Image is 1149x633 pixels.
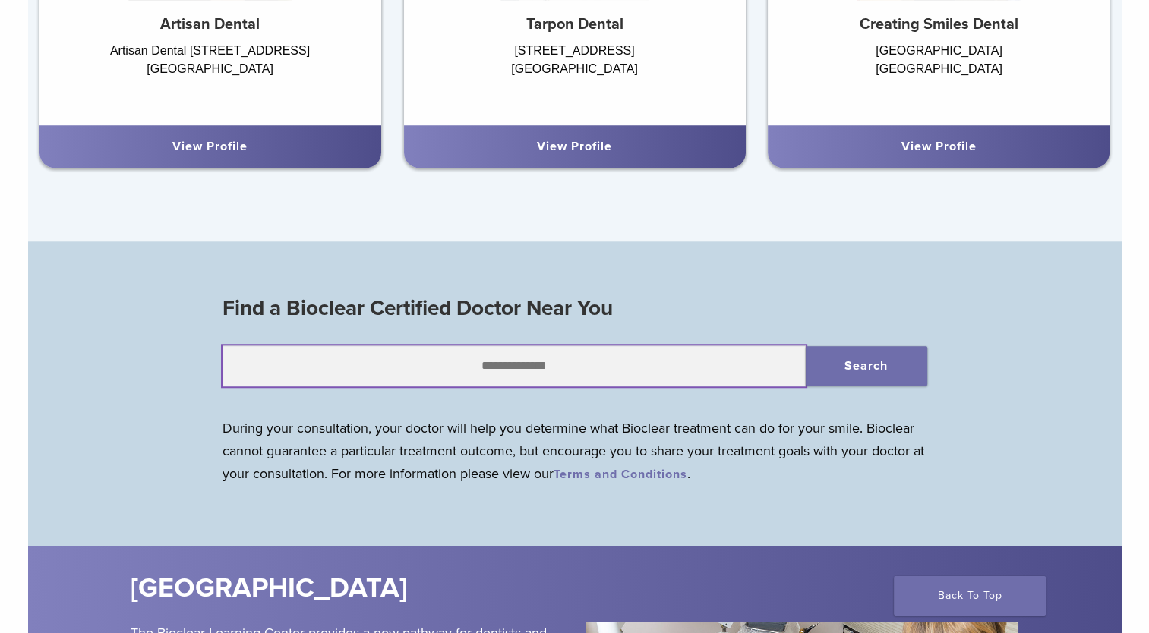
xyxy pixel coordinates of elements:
[554,467,687,482] a: Terms and Conditions
[806,346,927,386] button: Search
[403,42,745,110] div: [STREET_ADDRESS] [GEOGRAPHIC_DATA]
[172,139,248,154] a: View Profile
[860,15,1018,33] strong: Creating Smiles Dental
[160,15,260,33] strong: Artisan Dental
[894,576,1046,616] a: Back To Top
[768,42,1110,110] div: [GEOGRAPHIC_DATA] [GEOGRAPHIC_DATA]
[131,570,665,606] h2: [GEOGRAPHIC_DATA]
[39,42,381,110] div: Artisan Dental [STREET_ADDRESS] [GEOGRAPHIC_DATA]
[223,290,927,326] h3: Find a Bioclear Certified Doctor Near You
[901,139,977,154] a: View Profile
[526,15,623,33] strong: Tarpon Dental
[223,417,927,485] p: During your consultation, your doctor will help you determine what Bioclear treatment can do for ...
[537,139,612,154] a: View Profile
